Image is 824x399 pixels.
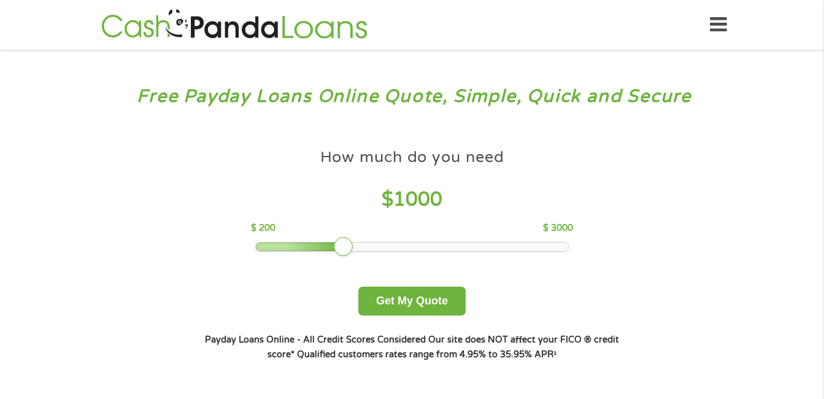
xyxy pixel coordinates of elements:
img: GetLoanNow Logo [98,7,371,42]
h4: $ [251,187,573,212]
h3: Free Payday Loans Online Quote, Simple, Quick and Secure [36,85,789,108]
p: $ 200 [251,222,275,235]
strong: Qualified customers rates range from 4.95% to 35.95% APR¹ [297,349,556,360]
strong: Payday Loans Online - All Credit Scores Considered [205,335,426,345]
button: Get My Quote [358,287,466,316]
span: 1000 [393,188,442,211]
strong: Our site does NOT affect your FICO ® credit score* [268,335,619,360]
h4: How much do you need [320,147,504,168]
p: $ 3000 [543,222,573,235]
